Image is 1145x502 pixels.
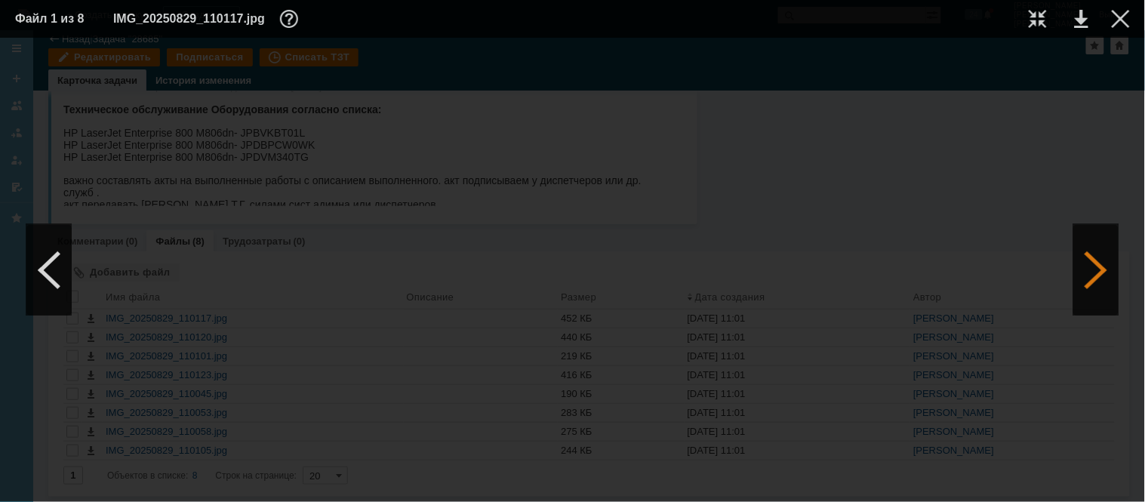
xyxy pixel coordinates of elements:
div: Уменьшить масштаб [1029,10,1047,28]
div: Следующий файл [1073,225,1119,316]
div: Дополнительная информация о файле (F11) [280,10,303,28]
div: IMG_20250829_110117.jpg [113,10,303,28]
div: Файл 1 из 8 [15,13,91,25]
div: Закрыть окно (Esc) [1112,10,1130,28]
div: Скачать файл [1075,10,1088,28]
div: Предыдущий файл [26,225,72,316]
